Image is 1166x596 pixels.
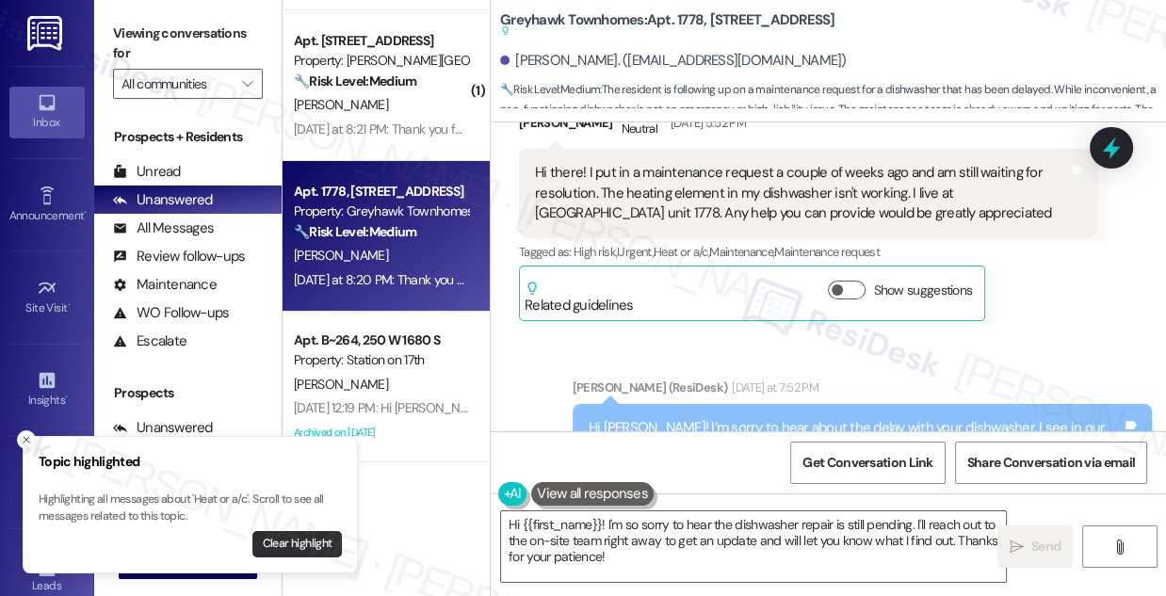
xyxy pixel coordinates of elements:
[727,378,818,397] div: [DATE] at 7:52 PM
[17,430,36,449] button: Close toast
[654,244,709,260] span: Heat or a/c ,
[294,223,416,240] strong: 🔧 Risk Level: Medium
[294,96,388,113] span: [PERSON_NAME]
[294,330,468,350] div: Apt. B~264, 250 W 1680 S
[9,457,85,507] a: Buildings
[65,391,68,404] span: •
[113,190,213,210] div: Unanswered
[9,272,85,323] a: Site Visit •
[113,19,263,69] label: Viewing conversations for
[113,218,214,238] div: All Messages
[292,421,470,444] div: Archived on [DATE]
[1031,537,1061,556] span: Send
[294,376,388,393] span: [PERSON_NAME]
[500,82,600,97] strong: 🔧 Risk Level: Medium
[252,531,342,557] button: Clear highlight
[519,103,1098,149] div: [PERSON_NAME]
[997,525,1073,568] button: Send
[94,127,282,147] div: Prospects + Residents
[535,163,1068,223] div: Hi there! I put in a maintenance request a couple of weeks ago and am still waiting for resolutio...
[519,238,1098,266] div: Tagged as:
[39,452,342,472] h3: Topic highlighted
[27,16,66,51] img: ResiDesk Logo
[873,281,972,300] label: Show suggestions
[774,244,880,260] span: Maintenance request
[294,31,468,51] div: Apt. [STREET_ADDRESS]
[500,10,835,41] b: Greyhawk Townhomes: Apt. 1778, [STREET_ADDRESS]
[967,453,1135,473] span: Share Conversation via email
[294,51,468,71] div: Property: [PERSON_NAME][GEOGRAPHIC_DATA]
[9,364,85,415] a: Insights •
[618,103,661,142] div: Neutral
[68,298,71,312] span: •
[574,244,618,260] span: High risk ,
[9,87,85,137] a: Inbox
[113,247,245,266] div: Review follow-ups
[113,275,217,295] div: Maintenance
[617,244,653,260] span: Urgent ,
[709,244,774,260] span: Maintenance ,
[113,418,213,438] div: Unanswered
[113,331,186,351] div: Escalate
[500,80,1166,140] span: : The resident is following up on a maintenance request for a dishwasher that has been delayed. W...
[525,281,634,315] div: Related guidelines
[573,378,1152,404] div: [PERSON_NAME] (ResiDesk)
[294,247,388,264] span: [PERSON_NAME]
[1112,540,1126,555] i: 
[294,201,468,221] div: Property: Greyhawk Townhomes
[113,162,181,182] div: Unread
[94,383,282,403] div: Prospects
[84,206,87,219] span: •
[500,51,847,71] div: [PERSON_NAME]. ([EMAIL_ADDRESS][DOMAIN_NAME])
[589,418,1122,478] div: Hi [PERSON_NAME]! I’m sorry to hear about the delay with your dishwasher. I see in our system tha...
[294,350,468,370] div: Property: Station on 17th
[39,491,342,524] p: Highlighting all messages about 'Heat or a/c'. Scroll to see all messages related to this topic.
[242,76,252,91] i: 
[501,511,1006,582] textarea: Hi {{first_name}}! I'm so sorry to hear the dishwasher repair is still pending. I'll reach out to...
[666,113,746,133] div: [DATE] 5:52 PM
[113,303,229,323] div: WO Follow-ups
[121,69,233,99] input: All communities
[802,453,932,473] span: Get Conversation Link
[1010,540,1024,555] i: 
[294,182,468,201] div: Apt. 1778, [STREET_ADDRESS]
[790,442,945,484] button: Get Conversation Link
[294,72,416,89] strong: 🔧 Risk Level: Medium
[955,442,1147,484] button: Share Conversation via email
